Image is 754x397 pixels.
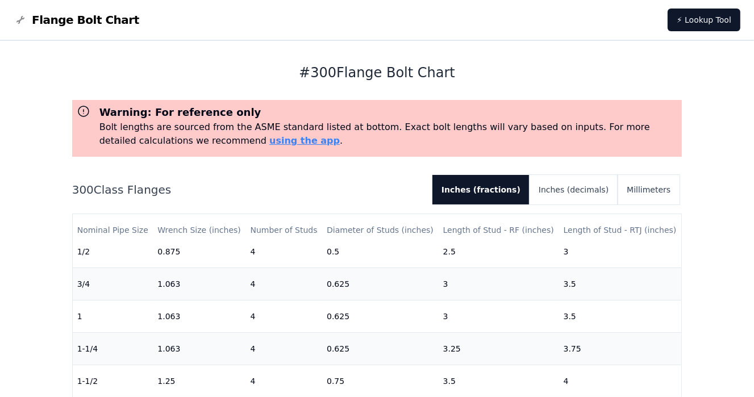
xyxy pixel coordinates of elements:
[245,300,322,332] td: 4
[72,182,423,198] h2: 300 Class Flanges
[245,214,322,246] th: Number of Studs
[73,300,153,332] td: 1
[439,300,559,332] td: 3
[439,214,559,246] th: Length of Stud - RF (inches)
[322,332,439,365] td: 0.625
[439,235,559,268] td: 2.5
[559,300,682,332] td: 3.5
[439,365,559,397] td: 3.5
[269,135,340,146] a: using the app
[72,64,682,82] h1: # 300 Flange Bolt Chart
[99,120,678,148] p: Bolt lengths are sourced from the ASME standard listed at bottom. Exact bolt lengths will vary ba...
[73,332,153,365] td: 1-1/4
[153,365,245,397] td: 1.25
[14,13,27,27] img: Flange Bolt Chart Logo
[245,268,322,300] td: 4
[245,235,322,268] td: 4
[73,365,153,397] td: 1-1/2
[73,214,153,246] th: Nominal Pipe Size
[559,365,682,397] td: 4
[153,268,245,300] td: 1.063
[14,12,139,28] a: Flange Bolt Chart LogoFlange Bolt Chart
[245,365,322,397] td: 4
[559,214,682,246] th: Length of Stud - RTJ (inches)
[153,332,245,365] td: 1.063
[322,365,439,397] td: 0.75
[153,300,245,332] td: 1.063
[153,235,245,268] td: 0.875
[668,9,740,31] a: ⚡ Lookup Tool
[559,235,682,268] td: 3
[322,235,439,268] td: 0.5
[73,268,153,300] td: 3/4
[73,235,153,268] td: 1/2
[322,214,439,246] th: Diameter of Studs (inches)
[432,175,530,204] button: Inches (fractions)
[32,12,139,28] span: Flange Bolt Chart
[559,268,682,300] td: 3.5
[530,175,618,204] button: Inches (decimals)
[618,175,680,204] button: Millimeters
[559,332,682,365] td: 3.75
[439,332,559,365] td: 3.25
[322,268,439,300] td: 0.625
[439,268,559,300] td: 3
[322,300,439,332] td: 0.625
[99,105,678,120] h3: Warning: For reference only
[153,214,245,246] th: Wrench Size (inches)
[245,332,322,365] td: 4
